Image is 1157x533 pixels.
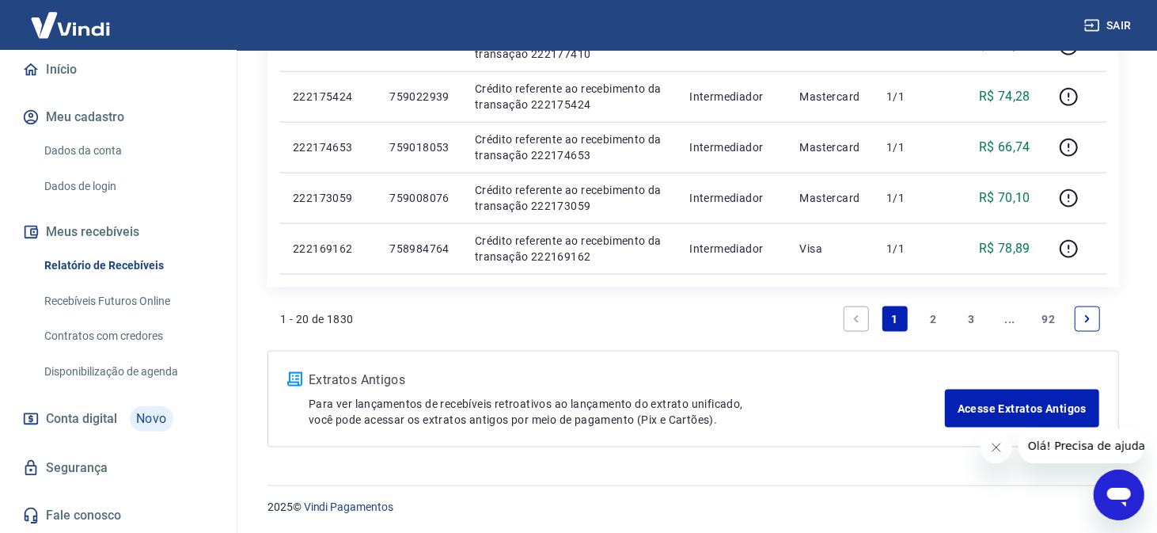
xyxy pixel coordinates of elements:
p: Crédito referente ao recebimento da transação 222175424 [475,81,664,112]
ul: Pagination [837,300,1106,338]
p: 1/1 [886,139,933,155]
p: 759022939 [389,89,450,105]
p: Visa [800,241,862,257]
a: Vindi Pagamentos [304,501,393,513]
a: Next page [1075,306,1100,332]
a: Page 92 [1036,306,1062,332]
p: R$ 74,28 [979,87,1030,106]
span: Conta digital [46,408,117,430]
iframe: Mensagem da empresa [1019,428,1144,463]
p: Mastercard [800,139,862,155]
p: 1/1 [886,89,933,105]
span: Novo [130,406,173,432]
a: Page 2 [920,306,946,332]
img: ícone [287,372,302,386]
a: Previous page [844,306,869,332]
span: Olá! Precisa de ajuda? [9,11,133,24]
iframe: Fechar mensagem [981,432,1012,463]
a: Page 1 is your current page [882,306,908,332]
a: Contratos com credores [38,320,218,352]
p: 2025 © [267,499,1119,516]
p: Crédito referente ao recebimento da transação 222169162 [475,233,664,265]
a: Dados da conta [38,135,218,167]
p: R$ 66,74 [979,138,1030,157]
p: 1/1 [886,190,933,206]
p: Intermediador [689,241,774,257]
p: 1 - 20 de 1830 [280,311,354,327]
a: Início [19,52,218,87]
p: Crédito referente ao recebimento da transação 222174653 [475,131,664,163]
p: 758984764 [389,241,450,257]
p: Mastercard [800,190,862,206]
p: 759008076 [389,190,450,206]
a: Relatório de Recebíveis [38,249,218,282]
a: Fale conosco [19,498,218,533]
p: Intermediador [689,139,774,155]
p: 759018053 [389,139,450,155]
p: 222169162 [293,241,364,257]
button: Sair [1081,11,1138,40]
iframe: Botão para abrir a janela de mensagens [1094,470,1144,520]
p: Extratos Antigos [309,371,945,390]
a: Page 3 [959,306,984,332]
button: Meus recebíveis [19,215,218,249]
a: Dados de login [38,170,218,203]
p: Crédito referente ao recebimento da transação 222173059 [475,182,664,214]
p: Intermediador [689,89,774,105]
a: Conta digitalNovo [19,400,218,438]
p: 1/1 [886,241,933,257]
button: Meu cadastro [19,100,218,135]
a: Recebíveis Futuros Online [38,285,218,318]
p: 222173059 [293,190,364,206]
a: Segurança [19,451,218,485]
p: R$ 70,10 [979,188,1030,207]
p: Intermediador [689,190,774,206]
p: Para ver lançamentos de recebíveis retroativos ao lançamento do extrato unificado, você pode aces... [309,396,945,428]
a: Acesse Extratos Antigos [945,390,1099,428]
a: Disponibilização de agenda [38,356,218,388]
p: 222175424 [293,89,364,105]
a: Jump forward [997,306,1022,332]
p: R$ 78,89 [979,239,1030,258]
img: Vindi [19,1,122,49]
p: 222174653 [293,139,364,155]
p: Mastercard [800,89,862,105]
